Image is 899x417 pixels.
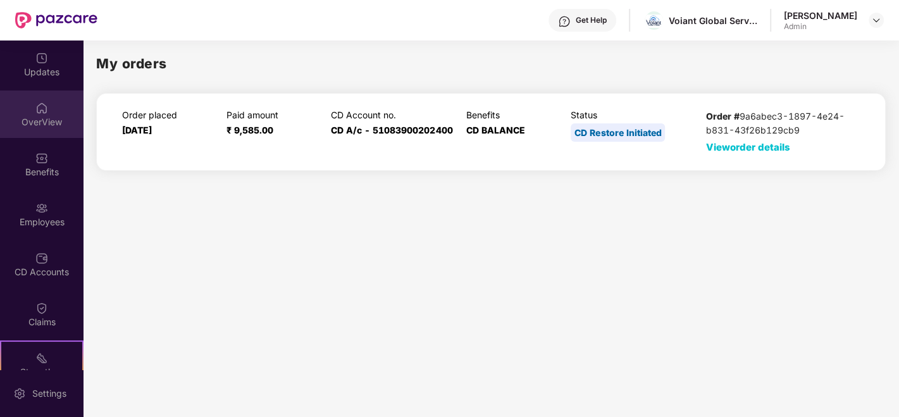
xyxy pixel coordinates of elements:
[122,125,152,135] span: [DATE]
[1,366,82,378] div: Stepathon
[15,12,97,28] img: New Pazcare Logo
[35,302,48,314] img: svg+xml;base64,PHN2ZyBpZD0iQ2xhaW0iIHhtbG5zPSJodHRwOi8vd3d3LnczLm9yZy8yMDAwL3N2ZyIgd2lkdGg9IjIwIi...
[122,109,214,120] p: Order placed
[466,125,525,135] span: CD BALANCE
[35,102,48,115] img: svg+xml;base64,PHN2ZyBpZD0iSG9tZSIgeG1sbnM9Imh0dHA6Ly93d3cudzMub3JnLzIwMDAvc3ZnIiB3aWR0aD0iMjAiIG...
[331,125,452,135] span: CD A/c - 51083900202400
[576,15,607,25] div: Get Help
[784,9,857,22] div: [PERSON_NAME]
[466,109,559,120] p: Benefits
[13,387,26,400] img: svg+xml;base64,PHN2ZyBpZD0iU2V0dGluZy0yMHgyMCIgeG1sbnM9Imh0dHA6Ly93d3cudzMub3JnLzIwMDAvc3ZnIiB3aW...
[706,111,740,121] b: Order #
[645,15,663,28] img: IMG_8296.jpg
[571,109,693,120] p: Status
[669,15,757,27] div: Voiant Global Services India Private Limited
[571,123,665,142] div: CD Restore Initiated
[784,22,857,32] div: Admin
[331,109,454,120] p: CD Account no.
[226,125,273,135] span: ₹ 9,585.00
[35,202,48,215] img: svg+xml;base64,PHN2ZyBpZD0iRW1wbG95ZWVzIiB4bWxucz0iaHR0cDovL3d3dy53My5vcmcvMjAwMC9zdmciIHdpZHRoPS...
[871,15,881,25] img: svg+xml;base64,PHN2ZyBpZD0iRHJvcGRvd24tMzJ4MzIiIHhtbG5zPSJodHRwOi8vd3d3LnczLm9yZy8yMDAwL3N2ZyIgd2...
[28,387,70,400] div: Settings
[558,15,571,28] img: svg+xml;base64,PHN2ZyBpZD0iSGVscC0zMngzMiIgeG1sbnM9Imh0dHA6Ly93d3cudzMub3JnLzIwMDAvc3ZnIiB3aWR0aD...
[35,352,48,364] img: svg+xml;base64,PHN2ZyB4bWxucz0iaHR0cDovL3d3dy53My5vcmcvMjAwMC9zdmciIHdpZHRoPSIyMSIgaGVpZ2h0PSIyMC...
[35,152,48,165] img: svg+xml;base64,PHN2ZyBpZD0iQmVuZWZpdHMiIHhtbG5zPSJodHRwOi8vd3d3LnczLm9yZy8yMDAwL3N2ZyIgd2lkdGg9Ij...
[35,252,48,265] img: svg+xml;base64,PHN2ZyBpZD0iQ0RfQWNjb3VudHMiIGRhdGEtbmFtZT0iQ0QgQWNjb3VudHMiIHhtbG5zPSJodHRwOi8vd3...
[35,52,48,65] img: svg+xml;base64,PHN2ZyBpZD0iVXBkYXRlZCIgeG1sbnM9Imh0dHA6Ly93d3cudzMub3JnLzIwMDAvc3ZnIiB3aWR0aD0iMj...
[706,109,860,137] p: 9a6abec3-1897-4e24-b831-43f26b129cb9
[96,53,167,74] h2: My orders
[706,141,790,153] span: View order details
[226,109,319,120] p: Paid amount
